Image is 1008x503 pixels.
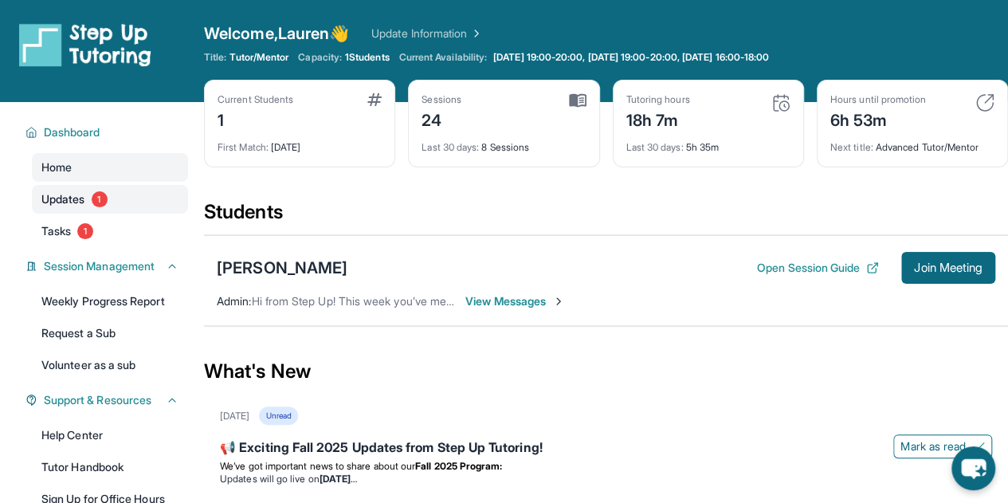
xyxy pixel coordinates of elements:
div: Advanced Tutor/Mentor [830,132,994,154]
span: Next title : [830,141,873,153]
button: Mark as read [893,434,992,458]
span: First Match : [218,141,269,153]
span: Dashboard [44,124,100,140]
button: chat-button [951,446,995,490]
span: Current Availability: [399,51,487,64]
img: card [975,93,994,112]
span: 1 [92,191,108,207]
img: card [771,93,790,112]
div: 24 [422,106,461,132]
img: Chevron Right [467,26,483,41]
span: Last 30 days : [626,141,684,153]
img: Mark as read [972,440,985,453]
span: 1 [77,223,93,239]
span: Capacity: [298,51,342,64]
button: Open Session Guide [757,260,879,276]
span: Title: [204,51,226,64]
div: 8 Sessions [422,132,586,154]
a: Request a Sub [32,319,188,348]
img: Chevron-Right [552,295,565,308]
span: Join Meeting [914,263,983,273]
span: Updates [41,191,85,207]
span: We’ve got important news to share about our [220,460,415,472]
a: Tasks1 [32,217,188,246]
button: Support & Resources [37,392,178,408]
a: Volunteer as a sub [32,351,188,379]
span: [DATE] 19:00-20:00, [DATE] 19:00-20:00, [DATE] 16:00-18:00 [493,51,769,64]
a: Update Information [371,26,483,41]
button: Dashboard [37,124,178,140]
div: Hours until promotion [830,93,926,106]
div: 6h 53m [830,106,926,132]
div: Unread [259,407,297,425]
div: [DATE] [218,132,382,154]
div: Sessions [422,93,461,106]
a: [DATE] 19:00-20:00, [DATE] 19:00-20:00, [DATE] 16:00-18:00 [490,51,772,64]
span: Mark as read [900,438,966,454]
div: [PERSON_NAME] [217,257,347,279]
img: logo [19,22,151,67]
div: 1 [218,106,293,132]
div: 📢 Exciting Fall 2025 Updates from Step Up Tutoring! [220,438,992,460]
span: Last 30 days : [422,141,479,153]
li: Updates will go live on [220,473,992,485]
span: Home [41,159,72,175]
div: Tutoring hours [626,93,690,106]
span: 1 Students [345,51,390,64]
a: Help Center [32,421,188,450]
div: What's New [204,336,1008,407]
span: Session Management [44,258,155,274]
strong: [DATE] [320,473,357,485]
a: Home [32,153,188,182]
span: View Messages [465,293,565,309]
span: Tasks [41,223,71,239]
span: Support & Resources [44,392,151,408]
strong: Fall 2025 Program: [415,460,502,472]
span: Admin : [217,294,251,308]
span: Welcome, Lauren 👋 [204,22,349,45]
div: [DATE] [220,410,249,422]
div: Students [204,199,1008,234]
img: card [569,93,586,108]
button: Session Management [37,258,178,274]
button: Join Meeting [901,252,995,284]
div: 5h 35m [626,132,790,154]
a: Weekly Progress Report [32,287,188,316]
div: 18h 7m [626,106,690,132]
span: Tutor/Mentor [229,51,288,64]
a: Updates1 [32,185,188,214]
div: Current Students [218,93,293,106]
img: card [367,93,382,106]
a: Tutor Handbook [32,453,188,481]
span: Hi from Step Up! This week you’ve met for 0 minutes and this month you’ve met for 5 hours. Happy ... [251,294,798,308]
